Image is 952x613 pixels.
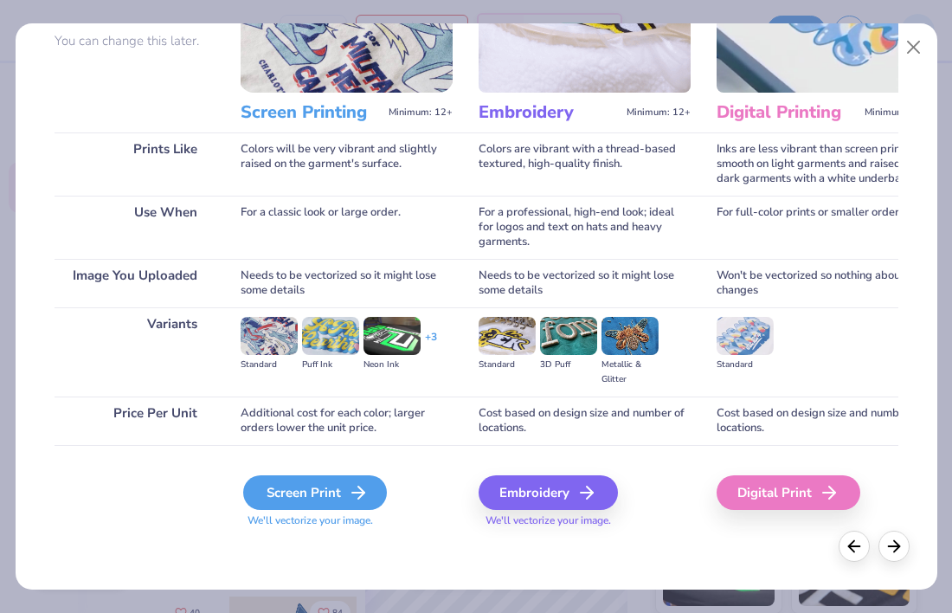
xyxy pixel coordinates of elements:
[717,259,929,307] div: Won't be vectorized so nothing about it changes
[302,358,359,372] div: Puff Ink
[601,358,659,387] div: Metallic & Glitter
[479,259,691,307] div: Needs to be vectorized so it might lose some details
[241,513,453,528] span: We'll vectorize your image.
[479,513,691,528] span: We'll vectorize your image.
[717,196,929,259] div: For full-color prints or smaller orders.
[425,330,437,359] div: + 3
[479,317,536,355] img: Standard
[865,106,929,119] span: Minimum: 12+
[717,358,774,372] div: Standard
[241,317,298,355] img: Standard
[55,259,215,307] div: Image You Uploaded
[479,397,691,445] div: Cost based on design size and number of locations.
[241,259,453,307] div: Needs to be vectorized so it might lose some details
[897,31,929,64] button: Close
[55,132,215,196] div: Prints Like
[717,132,929,196] div: Inks are less vibrant than screen printing; smooth on light garments and raised on dark garments ...
[363,317,421,355] img: Neon Ink
[479,196,691,259] div: For a professional, high-end look; ideal for logos and text on hats and heavy garments.
[479,475,618,510] div: Embroidery
[55,34,215,48] p: You can change this later.
[363,358,421,372] div: Neon Ink
[55,196,215,259] div: Use When
[540,317,597,355] img: 3D Puff
[717,317,774,355] img: Standard
[389,106,453,119] span: Minimum: 12+
[479,358,536,372] div: Standard
[241,132,453,196] div: Colors will be very vibrant and slightly raised on the garment's surface.
[241,397,453,445] div: Additional cost for each color; larger orders lower the unit price.
[627,106,691,119] span: Minimum: 12+
[479,132,691,196] div: Colors are vibrant with a thread-based textured, high-quality finish.
[601,317,659,355] img: Metallic & Glitter
[55,307,215,397] div: Variants
[243,475,387,510] div: Screen Print
[55,397,215,445] div: Price Per Unit
[717,101,858,124] h3: Digital Printing
[241,196,453,259] div: For a classic look or large order.
[241,358,298,372] div: Standard
[717,397,929,445] div: Cost based on design size and number of locations.
[479,101,620,124] h3: Embroidery
[717,475,860,510] div: Digital Print
[241,101,382,124] h3: Screen Printing
[302,317,359,355] img: Puff Ink
[540,358,597,372] div: 3D Puff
